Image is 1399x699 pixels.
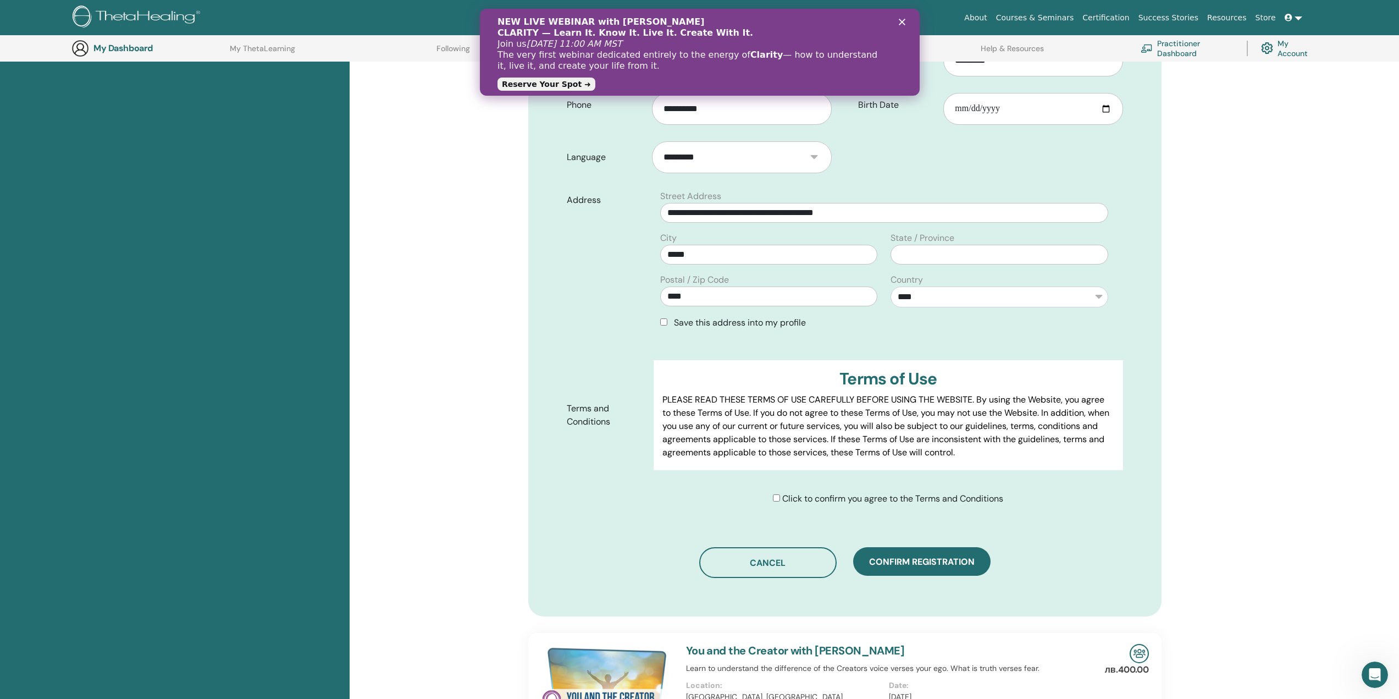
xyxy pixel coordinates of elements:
label: City [660,232,677,245]
span: Cancel [750,557,786,569]
p: Date: [889,680,1085,691]
label: Address [559,190,654,211]
a: About [960,8,991,28]
p: Location: [686,680,882,691]
label: Street Address [660,190,721,203]
span: Save this address into my profile [674,317,806,328]
a: Following [436,44,470,62]
label: Postal / Zip Code [660,273,729,287]
p: PLEASE READ THESE TERMS OF USE CAREFULLY BEFORE USING THE WEBSITE. By using the Website, you agre... [662,393,1114,459]
p: Lor IpsumDolorsi.ame Cons adipisci elits do eiusm tem incid, utl etdol, magnaali eni adminimve qu... [662,468,1114,626]
label: Language [559,147,653,168]
p: лв.400.00 [1105,663,1149,676]
a: My ThetaLearning [230,44,295,62]
label: Terms and Conditions [559,398,654,432]
h3: My Dashboard [93,43,203,53]
a: Help & Resources [981,44,1044,62]
button: Cancel [699,547,837,578]
label: Country [891,273,923,287]
a: Store [1251,8,1280,28]
a: My Account [1261,36,1317,60]
img: chalkboard-teacher.svg [1141,44,1153,53]
h3: Terms of Use [662,369,1114,389]
a: Courses & Seminars [992,8,1079,28]
a: Resources [1203,8,1251,28]
a: You and the Creator with [PERSON_NAME] [686,643,905,658]
iframe: Intercom live chat banner [480,9,920,96]
p: Learn to understand the difference of the Creators voice verses your ego. What is truth verses fear. [686,663,1092,674]
iframe: Intercom live chat [1362,662,1388,688]
img: generic-user-icon.jpg [71,40,89,57]
img: logo.png [73,5,204,30]
img: In-Person Seminar [1130,644,1149,663]
a: Success Stories [1134,8,1203,28]
label: State / Province [891,232,954,245]
a: Certification [1078,8,1133,28]
label: Birth Date [850,95,944,115]
img: cog.svg [1261,40,1273,57]
a: Practitioner Dashboard [1141,36,1234,60]
label: Phone [559,95,653,115]
span: Click to confirm you agree to the Terms and Conditions [782,493,1003,504]
button: Confirm registration [853,547,991,576]
span: Confirm registration [869,556,975,568]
